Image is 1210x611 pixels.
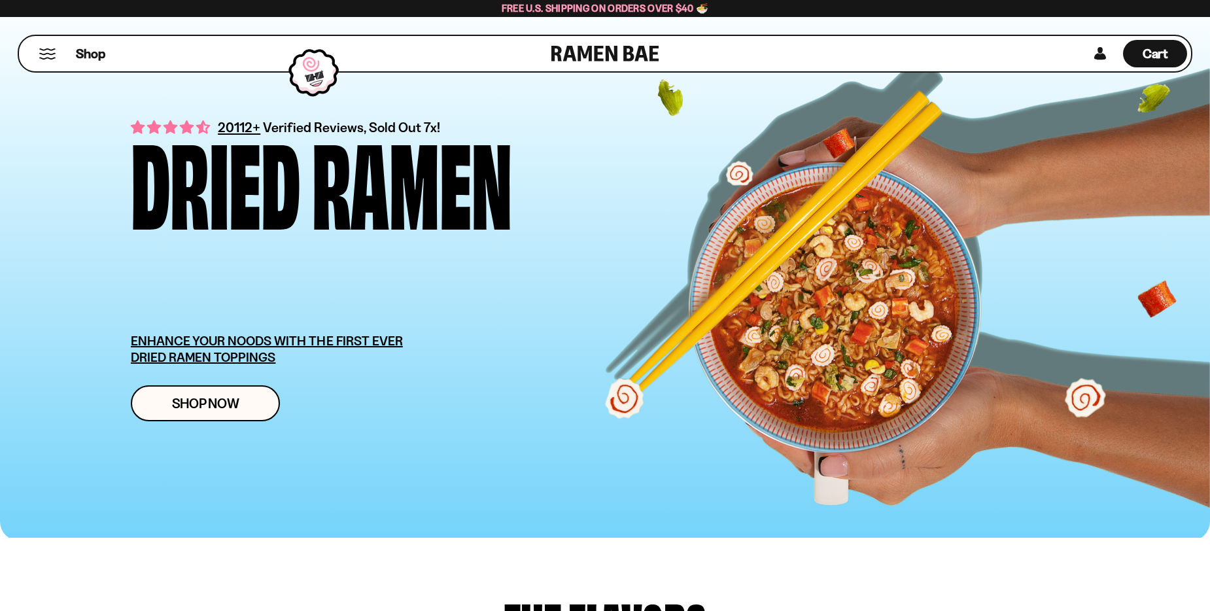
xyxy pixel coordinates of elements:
button: Mobile Menu Trigger [39,48,56,60]
a: Shop Now [131,385,280,421]
div: Ramen [312,134,512,224]
div: Dried [131,134,300,224]
a: Shop [76,40,105,67]
a: Cart [1123,36,1187,71]
span: Free U.S. Shipping on Orders over $40 🍜 [502,2,709,14]
span: Shop [76,45,105,63]
span: Shop Now [172,396,239,410]
span: Cart [1143,46,1168,61]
